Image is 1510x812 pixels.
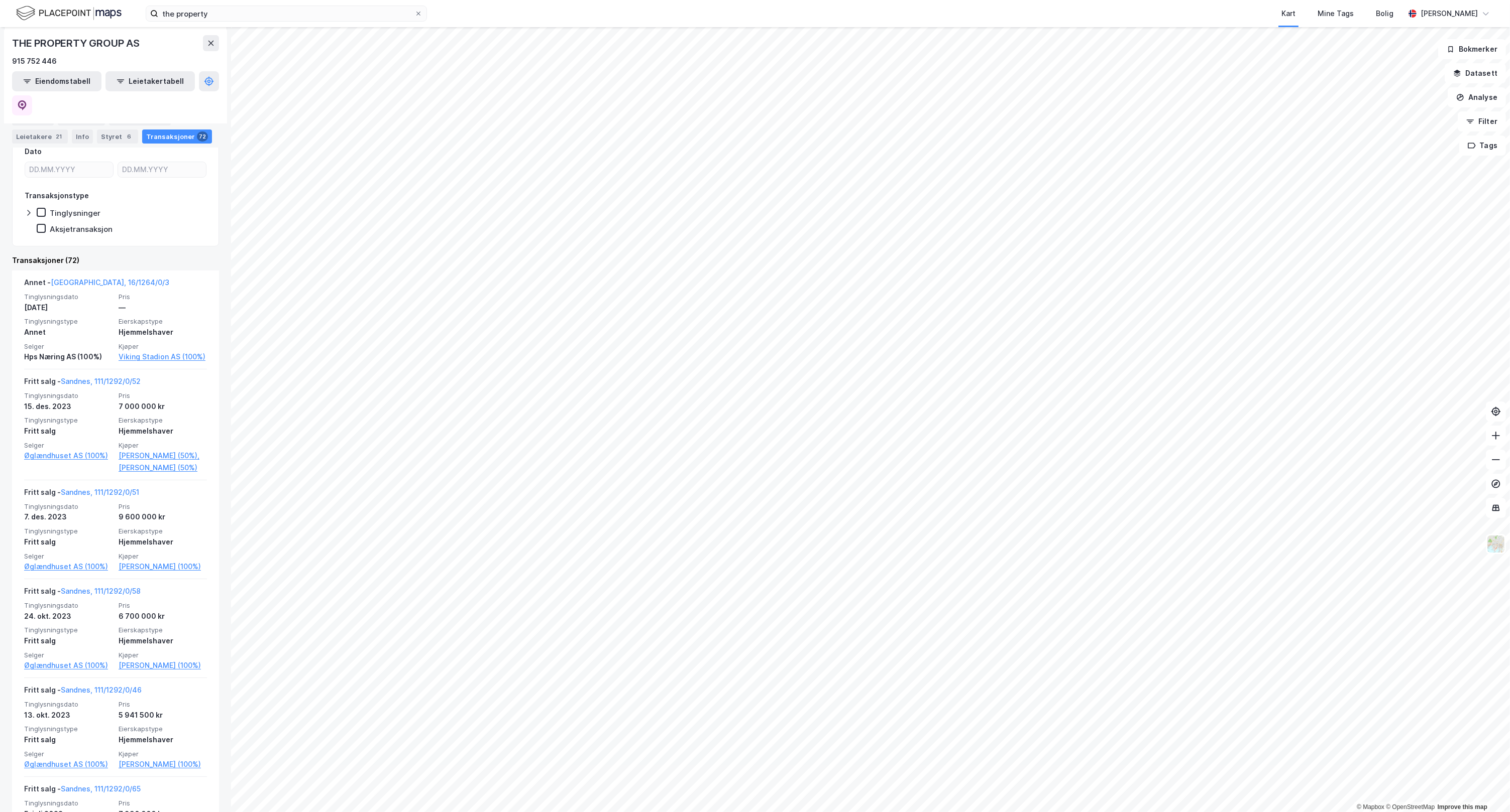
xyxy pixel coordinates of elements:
span: Eierskapstype [119,725,207,733]
a: [PERSON_NAME] (50%), [119,450,207,462]
a: Sandnes, 111/1292/0/51 [61,488,139,496]
span: Eierskapstype [119,416,207,425]
div: Mine Tags [1318,8,1354,20]
span: Tinglysningstype [24,416,113,425]
span: Tinglysningstype [24,527,113,535]
iframe: Chat Widget [1460,764,1510,812]
div: 9 600 000 kr [119,511,207,523]
div: Transaksjoner [142,129,212,144]
input: Søk på adresse, matrikkel, gårdeiere, leietakere eller personer [158,6,414,21]
span: Selger [24,750,113,758]
span: Tinglysningstype [24,725,113,733]
button: Analyse [1448,87,1506,107]
span: Kjøper [119,750,207,758]
a: Øglændhuset AS (100%) [24,450,113,462]
div: Kontrollprogram for chat [1460,764,1510,812]
span: Selger [24,651,113,659]
button: Eiendomstabell [12,71,101,91]
span: Kjøper [119,441,207,450]
span: Tinglysningsdato [24,799,113,807]
div: 915 752 446 [12,55,57,67]
div: Annet [24,326,113,338]
span: Tinglysningstype [24,317,113,326]
span: Tinglysningsdato [24,700,113,709]
span: Selger [24,552,113,561]
div: 6 700 000 kr [119,610,207,622]
div: Fritt salg [24,425,113,437]
div: Fritt salg [24,635,113,647]
div: Kart [1281,8,1296,20]
div: Hjemmelshaver [119,326,207,338]
div: 7. des. 2023 [24,511,113,523]
div: Bolig [1376,8,1393,20]
div: [DATE] [24,302,113,314]
span: Selger [24,441,113,450]
span: Pris [119,700,207,709]
span: Tinglysningsdato [24,601,113,610]
div: Fritt salg - [24,684,142,700]
div: — [119,302,207,314]
div: THE PROPERTY GROUP AS [12,35,142,51]
div: Hjemmelshaver [119,635,207,647]
div: Hps Næring AS (100%) [24,351,113,363]
div: 7 000 000 kr [119,400,207,413]
div: Aksjetransaksjon [50,224,113,234]
div: Dato [25,146,42,158]
span: Tinglysningstype [24,626,113,634]
button: Leietakertabell [105,71,195,91]
a: Sandnes, 111/1292/0/52 [61,377,141,385]
button: Tags [1459,136,1506,156]
span: Eierskapstype [119,317,207,326]
a: Sandnes, 111/1292/0/58 [61,587,141,595]
input: DD.MM.YYYY [118,162,206,177]
span: Eierskapstype [119,527,207,535]
div: 6 [124,131,134,142]
span: Tinglysningsdato [24,391,113,400]
a: Improve this map [1438,803,1487,810]
span: Kjøper [119,342,207,351]
a: Viking Stadion AS (100%) [119,351,207,363]
div: Transaksjonstype [25,190,89,202]
span: Pris [119,502,207,511]
button: Bokmerker [1438,39,1506,59]
div: 5 941 500 kr [119,709,207,721]
a: [PERSON_NAME] (50%) [119,462,207,474]
span: Kjøper [119,651,207,659]
a: [PERSON_NAME] (100%) [119,758,207,770]
a: Øglændhuset AS (100%) [24,561,113,573]
img: logo.f888ab2527a4732fd821a326f86c7f29.svg [16,5,122,22]
button: Filter [1458,111,1506,131]
div: Leietakere [12,129,68,144]
span: Pris [119,293,207,301]
div: Transaksjoner (72) [12,254,219,266]
span: Pris [119,601,207,610]
span: Kjøper [119,552,207,561]
span: Pris [119,391,207,400]
span: Tinglysningsdato [24,502,113,511]
img: Z [1486,534,1505,554]
a: [PERSON_NAME] (100%) [119,561,207,573]
div: 15. des. 2023 [24,400,113,413]
div: 21 [54,131,64,142]
a: [PERSON_NAME] (100%) [119,659,207,671]
div: Hjemmelshaver [119,734,207,746]
div: Fritt salg - [24,486,139,502]
div: 72 [197,131,208,142]
div: Hjemmelshaver [119,536,207,548]
div: Tinglysninger [50,208,100,218]
div: Fritt salg - [24,585,141,601]
a: [GEOGRAPHIC_DATA], 16/1264/0/3 [51,278,169,287]
a: Øglændhuset AS (100%) [24,659,113,671]
div: [PERSON_NAME] [1421,8,1478,20]
a: Sandnes, 111/1292/0/46 [61,686,142,694]
div: Hjemmelshaver [119,425,207,437]
div: Fritt salg [24,536,113,548]
button: Datasett [1445,63,1506,83]
a: OpenStreetMap [1386,803,1435,810]
div: Info [72,129,93,144]
span: Selger [24,342,113,351]
a: Øglændhuset AS (100%) [24,758,113,770]
input: DD.MM.YYYY [25,162,113,177]
span: Pris [119,799,207,807]
div: Fritt salg - [24,375,141,391]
